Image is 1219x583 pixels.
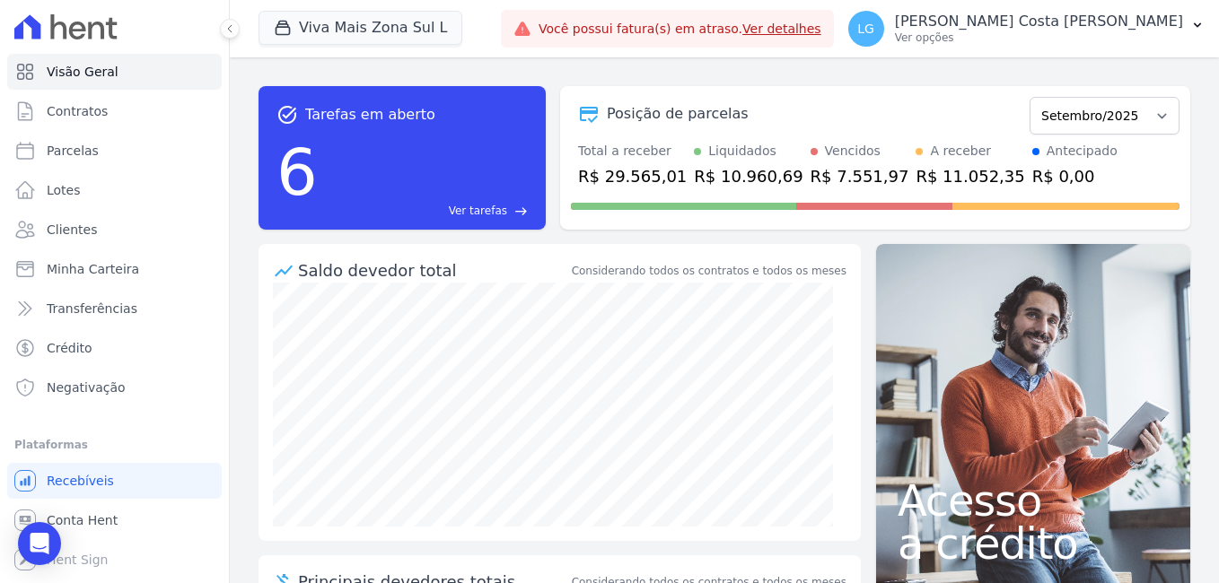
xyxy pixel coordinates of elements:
[47,102,108,120] span: Contratos
[47,339,92,357] span: Crédito
[47,260,139,278] span: Minha Carteira
[47,472,114,490] span: Recebíveis
[930,142,991,161] div: A receber
[7,172,222,208] a: Lotes
[7,54,222,90] a: Visão Geral
[47,142,99,160] span: Parcelas
[572,263,846,279] div: Considerando todos os contratos e todos os meses
[811,164,909,188] div: R$ 7.551,97
[7,212,222,248] a: Clientes
[898,522,1169,565] span: a crédito
[578,164,687,188] div: R$ 29.565,01
[694,164,802,188] div: R$ 10.960,69
[47,511,118,529] span: Conta Hent
[276,126,318,219] div: 6
[578,142,687,161] div: Total a receber
[259,11,462,45] button: Viva Mais Zona Sul L
[916,164,1024,188] div: R$ 11.052,35
[47,221,97,239] span: Clientes
[7,93,222,129] a: Contratos
[7,251,222,287] a: Minha Carteira
[7,330,222,366] a: Crédito
[449,203,507,219] span: Ver tarefas
[276,104,298,126] span: task_alt
[7,463,222,499] a: Recebíveis
[14,434,215,456] div: Plataformas
[325,203,528,219] a: Ver tarefas east
[514,204,528,218] span: east
[7,502,222,538] a: Conta Hent
[7,133,222,169] a: Parcelas
[7,291,222,326] a: Transferências
[298,258,568,283] div: Saldo devedor total
[898,479,1169,522] span: Acesso
[825,142,881,161] div: Vencidos
[47,300,137,318] span: Transferências
[1047,142,1118,161] div: Antecipado
[47,63,118,81] span: Visão Geral
[895,30,1183,45] p: Ver opções
[7,370,222,405] a: Negativação
[1032,164,1118,188] div: R$ 0,00
[539,20,821,39] span: Você possui fatura(s) em atraso.
[607,103,749,125] div: Posição de parcelas
[47,379,126,396] span: Negativação
[857,22,874,35] span: LG
[47,181,81,199] span: Lotes
[708,142,776,161] div: Liquidados
[742,22,821,36] a: Ver detalhes
[18,522,61,565] div: Open Intercom Messenger
[834,4,1219,54] button: LG [PERSON_NAME] Costa [PERSON_NAME] Ver opções
[895,13,1183,30] p: [PERSON_NAME] Costa [PERSON_NAME]
[305,104,435,126] span: Tarefas em aberto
